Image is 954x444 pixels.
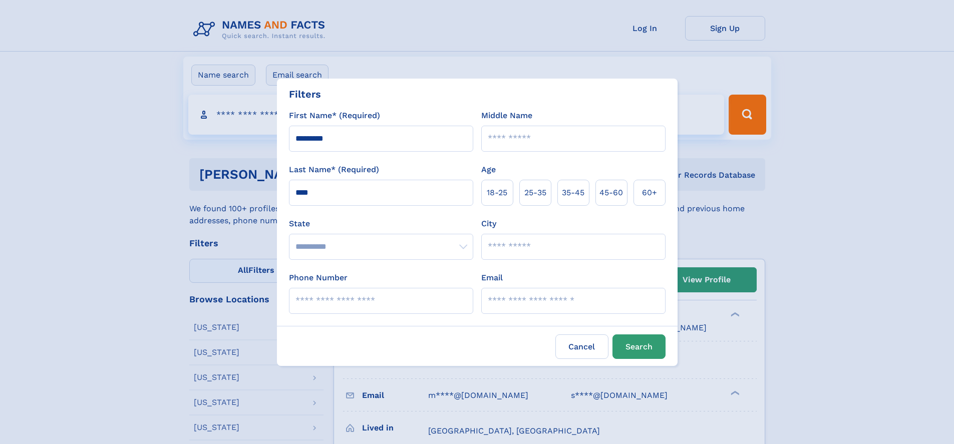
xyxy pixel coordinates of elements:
[481,272,503,284] label: Email
[289,87,321,102] div: Filters
[289,164,379,176] label: Last Name* (Required)
[487,187,507,199] span: 18‑25
[524,187,546,199] span: 25‑35
[642,187,657,199] span: 60+
[555,334,608,359] label: Cancel
[562,187,584,199] span: 35‑45
[289,218,473,230] label: State
[481,164,496,176] label: Age
[481,110,532,122] label: Middle Name
[289,110,380,122] label: First Name* (Required)
[289,272,348,284] label: Phone Number
[481,218,496,230] label: City
[612,334,666,359] button: Search
[599,187,623,199] span: 45‑60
